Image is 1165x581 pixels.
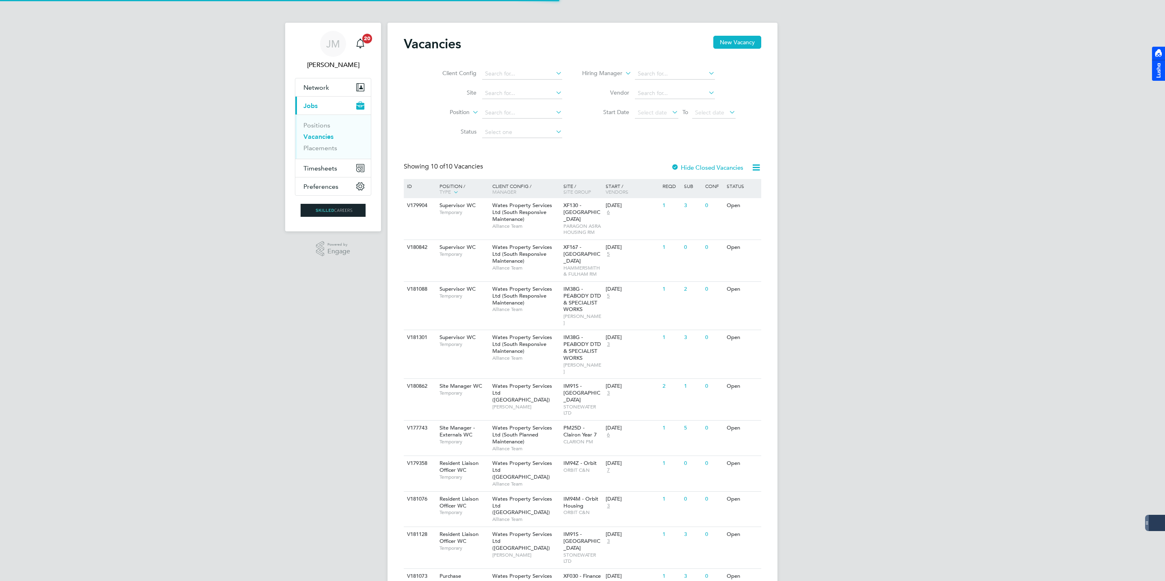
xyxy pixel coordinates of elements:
[433,179,490,199] div: Position /
[440,188,451,195] span: Type
[563,467,602,473] span: ORBIT C&N
[440,438,488,445] span: Temporary
[563,404,602,416] span: STONEWATER LTD
[440,509,488,516] span: Temporary
[561,179,604,199] div: Site /
[440,390,488,396] span: Temporary
[404,36,461,52] h2: Vacancies
[405,179,433,193] div: ID
[431,162,445,171] span: 10 of
[492,495,552,516] span: Wates Property Services Ltd ([GEOGRAPHIC_DATA])
[352,31,368,57] a: 20
[635,68,715,80] input: Search for...
[703,330,724,345] div: 0
[295,177,371,195] button: Preferences
[725,492,760,507] div: Open
[492,244,552,264] span: Wates Property Services Ltd (South Responsive Maintenance)
[563,265,602,277] span: HAMMERSMITH & FULHAM RM
[563,223,602,235] span: PARAGON ASRA HOUSING RM
[303,164,337,172] span: Timesheets
[492,460,552,480] span: Wates Property Services Ltd ([GEOGRAPHIC_DATA])
[405,240,433,255] div: V180842
[482,127,562,138] input: Select one
[440,474,488,480] span: Temporary
[440,460,479,473] span: Resident Liaison Officer WC
[682,240,703,255] div: 0
[492,265,559,271] span: Alliance Team
[440,244,476,251] span: Supervisor WC
[660,421,682,436] div: 1
[492,481,559,487] span: Alliance Team
[405,198,433,213] div: V179904
[327,241,350,248] span: Powered by
[295,31,371,70] a: JM[PERSON_NAME]
[563,531,600,551] span: IM91S - [GEOGRAPHIC_DATA]
[606,251,611,258] span: 5
[326,39,340,49] span: JM
[295,78,371,96] button: Network
[430,128,476,135] label: Status
[405,456,433,471] div: V179358
[682,179,703,193] div: Sub
[682,379,703,394] div: 1
[563,552,602,564] span: STONEWATER LTD
[563,334,601,361] span: IM38G - PEABODY DTD & SPECIALIST WORKS
[492,355,559,361] span: Alliance Team
[303,133,333,140] a: Vacancies
[606,573,658,580] div: [DATE]
[576,69,622,78] label: Hiring Manager
[703,198,724,213] div: 0
[430,69,476,77] label: Client Config
[606,188,628,195] span: Vendors
[316,241,351,257] a: Powered byEngage
[405,330,433,345] div: V181301
[660,456,682,471] div: 1
[404,162,485,171] div: Showing
[582,108,629,116] label: Start Date
[606,293,611,300] span: 5
[725,240,760,255] div: Open
[604,179,660,199] div: Start /
[682,282,703,297] div: 2
[301,204,366,217] img: skilledcareers-logo-retina.png
[440,285,476,292] span: Supervisor WC
[725,282,760,297] div: Open
[440,545,488,551] span: Temporary
[563,382,600,403] span: IM91S - [GEOGRAPHIC_DATA]
[492,202,552,222] span: Wates Property Services Ltd (South Responsive Maintenance)
[563,244,600,264] span: XF167 - [GEOGRAPHIC_DATA]
[725,179,760,193] div: Status
[492,404,559,410] span: [PERSON_NAME]
[492,445,559,452] span: Alliance Team
[606,390,611,397] span: 3
[563,424,597,438] span: PM25D - Clairon Year 7
[482,68,562,80] input: Search for...
[606,202,658,209] div: [DATE]
[725,379,760,394] div: Open
[725,527,760,542] div: Open
[682,330,703,345] div: 3
[606,209,611,216] span: 6
[492,334,552,354] span: Wates Property Services Ltd (South Responsive Maintenance)
[682,198,703,213] div: 3
[713,36,761,49] button: New Vacancy
[582,89,629,96] label: Vendor
[660,282,682,297] div: 1
[492,306,559,313] span: Alliance Team
[440,202,476,209] span: Supervisor WC
[660,492,682,507] div: 1
[482,88,562,99] input: Search for...
[295,60,371,70] span: Jack McMurray
[440,293,488,299] span: Temporary
[703,456,724,471] div: 0
[635,88,715,99] input: Search for...
[303,144,337,152] a: Placements
[295,97,371,114] button: Jobs
[440,209,488,216] span: Temporary
[405,527,433,542] div: V181128
[563,438,602,445] span: CLARION PM
[563,509,602,516] span: ORBIT C&N
[327,248,350,255] span: Engage
[703,492,724,507] div: 0
[563,313,602,326] span: [PERSON_NAME]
